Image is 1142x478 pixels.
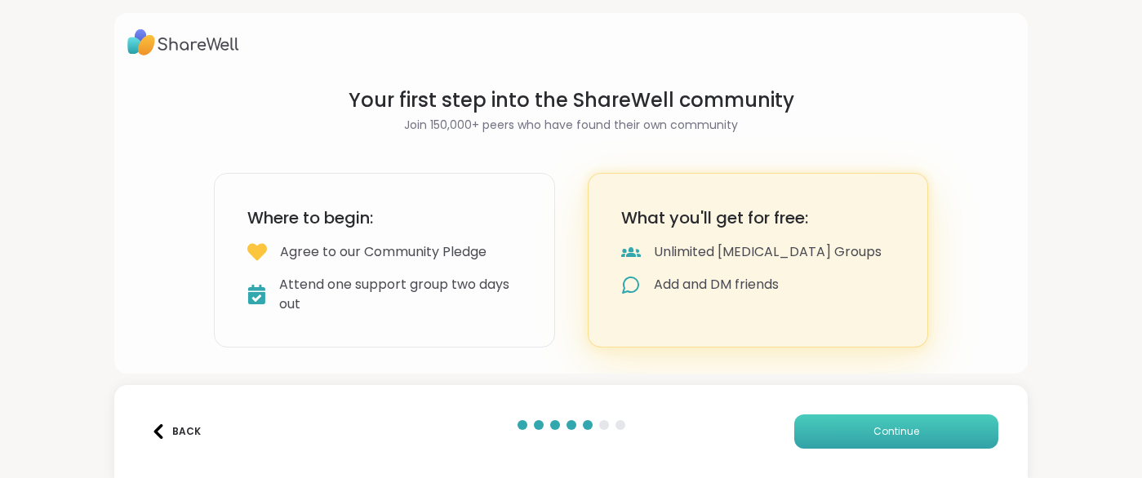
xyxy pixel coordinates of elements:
[247,206,522,229] h3: Where to begin:
[280,242,487,262] div: Agree to our Community Pledge
[621,206,895,229] h3: What you'll get for free:
[144,414,209,449] button: Back
[127,24,239,61] img: ShareWell Logo
[214,117,928,134] h2: Join 150,000+ peers who have found their own community
[654,242,882,262] div: Unlimited [MEDICAL_DATA] Groups
[794,414,998,449] button: Continue
[214,87,928,113] h1: Your first step into the ShareWell community
[279,275,522,314] div: Attend one support group two days out
[151,424,201,439] div: Back
[873,424,919,439] span: Continue
[654,275,779,294] div: Add and DM friends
